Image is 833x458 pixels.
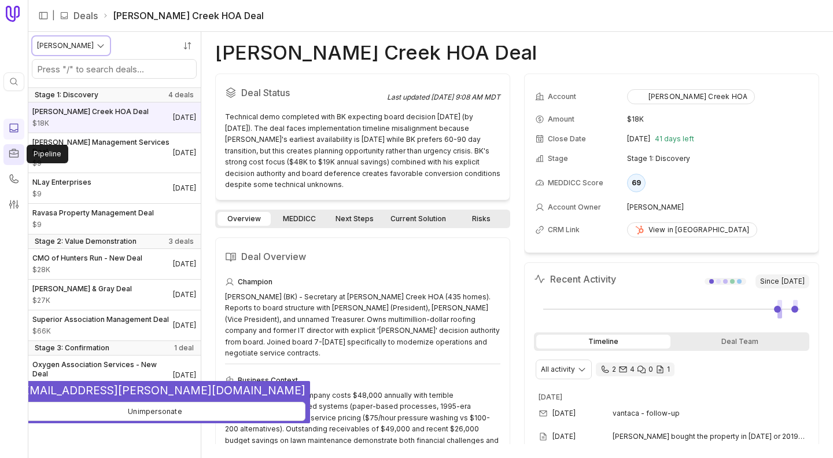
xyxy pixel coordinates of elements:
span: [PERSON_NAME] Creek HOA Deal [32,107,149,116]
a: [PERSON_NAME] & Gray Deal$27K[DATE] [28,280,201,310]
button: [PERSON_NAME] Creek HOA [627,89,755,104]
h2: Recent Activity [534,272,616,286]
span: Amount [548,115,574,124]
time: [DATE] 9:08 AM MDT [431,93,500,101]
div: 69 [627,174,646,192]
span: [PERSON_NAME] & Gray Deal [32,284,132,294]
span: NLay Enterprises [32,178,91,187]
td: $18K [627,110,808,129]
button: Unimpersonate [5,402,305,421]
span: vantaca - follow-up [613,409,680,418]
span: Ravasa Property Management Deal [32,208,154,218]
time: [DATE] [552,432,576,441]
time: Deal Close Date [173,290,196,299]
span: 🥸 [EMAIL_ADDRESS][PERSON_NAME][DOMAIN_NAME] [5,383,305,397]
nav: Deals [28,32,201,458]
time: [DATE] [782,277,805,286]
span: 4 deals [168,90,194,100]
time: Deal Close Date [173,148,196,157]
span: Amount [32,119,149,128]
time: Deal Close Date [173,113,196,122]
span: Amount [32,296,132,305]
div: [PERSON_NAME] Creek HOA [635,92,748,101]
div: Champion [225,275,500,289]
time: Deal Close Date [173,184,196,193]
a: Overview [218,212,271,226]
span: Amount [32,265,142,274]
span: 1 deal [174,343,194,353]
div: Technical demo completed with BK expecting board decision [DATE] (by [DATE]). The deal faces impl... [225,111,500,190]
h2: Deal Overview [225,247,500,266]
div: View in [GEOGRAPHIC_DATA] [635,225,750,235]
a: Superior Association Management Deal$66K[DATE] [28,310,201,340]
span: Stage 2: Value Demonstration [35,237,137,246]
a: Current Solution [384,212,453,226]
div: Last updated [387,93,500,102]
a: Deals [73,9,98,23]
span: CMO of Hunters Run - New Deal [32,254,142,263]
span: Amount [32,220,154,229]
button: Expand sidebar [35,7,52,24]
a: View in [GEOGRAPHIC_DATA] [627,222,757,237]
span: 41 days left [655,134,694,144]
span: Stage [548,154,568,163]
div: Timeline [536,335,670,349]
a: Oxygen Association Services - New Deal$54K[DATE] [28,356,201,395]
span: CRM Link [548,225,580,235]
div: Business Context [225,373,500,387]
td: [PERSON_NAME] [627,198,808,217]
div: 2 calls and 4 email threads [596,362,674,376]
h1: [PERSON_NAME] Creek HOA Deal [215,46,537,60]
a: NLay Enterprises$9[DATE] [28,173,201,203]
span: [PERSON_NAME] bought the property in [DATE] or 2019 436 homes He owns a multi-million dollar roof... [613,432,805,441]
time: Deal Close Date [173,371,196,380]
span: Amount [32,189,91,199]
a: [PERSON_NAME] Creek HOA Deal$18K[DATE] [28,102,201,133]
span: Amount [32,159,173,168]
span: | [52,9,55,23]
time: Deal Close Date [173,321,196,330]
span: Oxygen Association Services - New Deal [32,360,173,379]
li: [PERSON_NAME] Creek HOA Deal [102,9,264,23]
span: Stage 1: Discovery [35,90,98,100]
aside: Pipeline [27,145,68,163]
span: Stage 3: Confirmation [35,343,109,353]
a: [PERSON_NAME] Management Services Deal$9[DATE] [28,133,201,173]
time: [DATE] [552,409,576,418]
span: 3 deals [168,237,194,246]
h2: Deal Status [225,83,387,102]
input: Search deals by name [32,60,196,78]
time: Deal Close Date [173,259,196,269]
span: Account [548,92,576,101]
span: Account Owner [548,203,601,212]
span: [PERSON_NAME] Management Services Deal [32,138,173,156]
div: [PERSON_NAME] (BK) - Secretary at [PERSON_NAME] Creek HOA (435 homes). Reports to board structure... [225,291,500,359]
span: Close Date [548,134,586,144]
span: Since [755,274,809,288]
button: Sort by [179,37,196,54]
td: Stage 1: Discovery [627,149,808,168]
a: Ravasa Property Management Deal$9 [28,204,201,234]
div: Deal Team [673,335,807,349]
span: Amount [32,327,169,336]
a: CMO of Hunters Run - New Deal$28K[DATE] [28,249,201,279]
time: [DATE] [627,134,650,144]
span: Superior Association Management Deal [32,315,169,324]
time: [DATE] [539,393,562,401]
a: Next Steps [328,212,381,226]
a: MEDDICC [273,212,326,226]
a: Risks [455,212,508,226]
span: MEDDICC Score [548,178,603,188]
